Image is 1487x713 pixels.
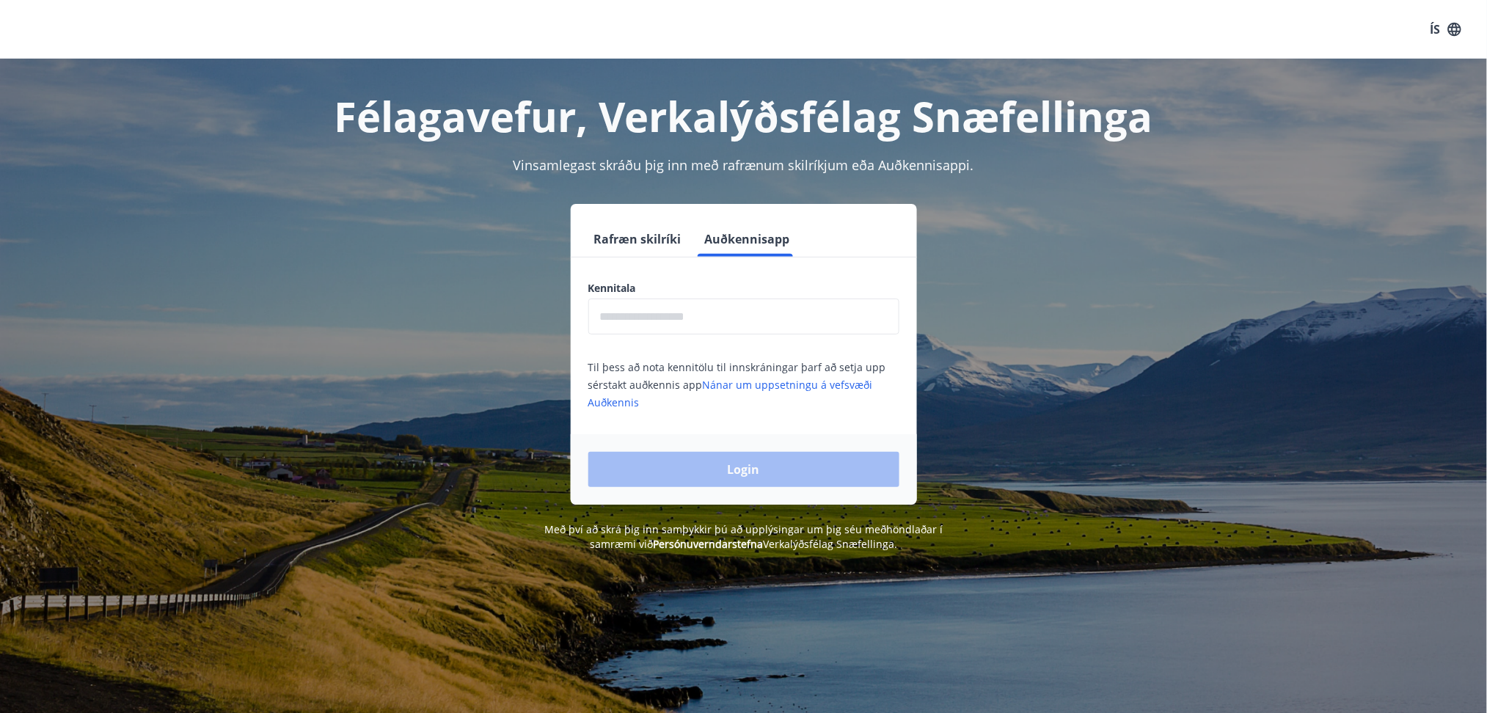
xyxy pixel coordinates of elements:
button: Auðkennisapp [699,222,796,257]
label: Kennitala [588,281,899,296]
span: Með því að skrá þig inn samþykkir þú að upplýsingar um þig séu meðhöndlaðar í samræmi við Verkalý... [544,522,943,551]
h1: Félagavefur, Verkalýðsfélag Snæfellinga [233,88,1254,144]
span: Til þess að nota kennitölu til innskráningar þarf að setja upp sérstakt auðkennis app [588,360,886,409]
a: Persónuverndarstefna [653,537,763,551]
a: Nánar um uppsetningu á vefsvæði Auðkennis [588,378,873,409]
button: ÍS [1422,16,1469,43]
span: Vinsamlegast skráðu þig inn með rafrænum skilríkjum eða Auðkennisappi. [514,156,974,174]
button: Rafræn skilríki [588,222,687,257]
